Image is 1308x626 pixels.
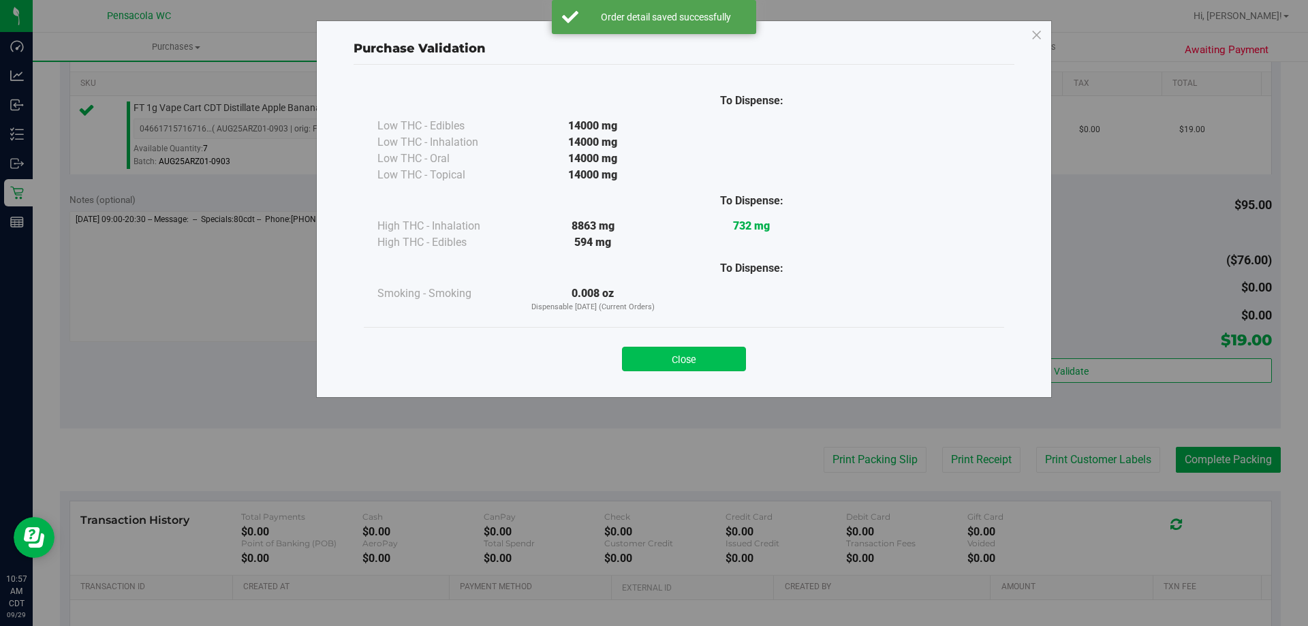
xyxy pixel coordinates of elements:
strong: 732 mg [733,219,770,232]
button: Close [622,347,746,371]
div: 594 mg [514,234,672,251]
div: Low THC - Inhalation [377,134,514,151]
div: High THC - Inhalation [377,218,514,234]
div: Low THC - Topical [377,167,514,183]
div: 14000 mg [514,134,672,151]
div: 14000 mg [514,167,672,183]
div: 14000 mg [514,151,672,167]
div: To Dispense: [672,193,831,209]
div: Low THC - Oral [377,151,514,167]
iframe: Resource center [14,517,54,558]
p: Dispensable [DATE] (Current Orders) [514,302,672,313]
span: Purchase Validation [354,41,486,56]
div: Smoking - Smoking [377,285,514,302]
div: Order detail saved successfully [586,10,746,24]
div: High THC - Edibles [377,234,514,251]
div: Low THC - Edibles [377,118,514,134]
div: 14000 mg [514,118,672,134]
div: To Dispense: [672,260,831,277]
div: 0.008 oz [514,285,672,313]
div: 8863 mg [514,218,672,234]
div: To Dispense: [672,93,831,109]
